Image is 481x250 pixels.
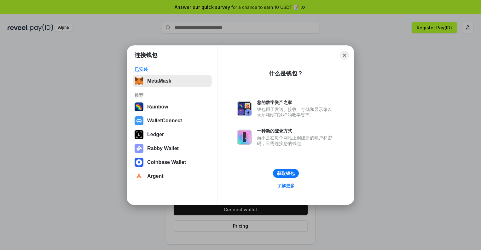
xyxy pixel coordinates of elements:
div: 一种新的登录方式 [257,128,335,134]
button: WalletConnect [133,114,212,127]
img: svg+xml,%3Csvg%20width%3D%2228%22%20height%3D%2228%22%20viewBox%3D%220%200%2028%2028%22%20fill%3D... [135,116,143,125]
button: Close [340,51,349,60]
div: 什么是钱包？ [269,70,303,77]
button: Ledger [133,128,212,141]
img: svg+xml,%3Csvg%20width%3D%2228%22%20height%3D%2228%22%20viewBox%3D%220%200%2028%2028%22%20fill%3D... [135,172,143,181]
div: 您的数字资产之家 [257,100,335,105]
a: 了解更多 [273,182,298,190]
h1: 连接钱包 [135,51,157,59]
div: WalletConnect [147,118,182,124]
button: Coinbase Wallet [133,156,212,169]
button: Argent [133,170,212,183]
img: svg+xml,%3Csvg%20width%3D%2228%22%20height%3D%2228%22%20viewBox%3D%220%200%2028%2028%22%20fill%3D... [135,158,143,167]
button: Rainbow [133,101,212,113]
div: 已安装 [135,67,210,72]
div: Ledger [147,132,164,137]
img: svg+xml,%3Csvg%20xmlns%3D%22http%3A%2F%2Fwww.w3.org%2F2000%2Fsvg%22%20fill%3D%22none%22%20viewBox... [135,144,143,153]
button: 获取钱包 [273,169,299,178]
div: 而不是在每个网站上创建新的账户和密码，只需连接您的钱包。 [257,135,335,146]
button: MetaMask [133,75,212,87]
img: svg+xml,%3Csvg%20fill%3D%22none%22%20height%3D%2233%22%20viewBox%3D%220%200%2035%2033%22%20width%... [135,77,143,85]
div: 获取钱包 [277,171,295,176]
div: Rabby Wallet [147,146,179,151]
img: svg+xml,%3Csvg%20xmlns%3D%22http%3A%2F%2Fwww.w3.org%2F2000%2Fsvg%22%20width%3D%2228%22%20height%3... [135,130,143,139]
div: Argent [147,173,164,179]
img: svg+xml,%3Csvg%20width%3D%22120%22%20height%3D%22120%22%20viewBox%3D%220%200%20120%20120%22%20fil... [135,102,143,111]
div: MetaMask [147,78,171,84]
div: 了解更多 [277,183,295,189]
div: 钱包用于发送、接收、存储和显示像以太坊和NFT这样的数字资产。 [257,107,335,118]
div: 推荐 [135,92,210,98]
button: Rabby Wallet [133,142,212,155]
img: svg+xml,%3Csvg%20xmlns%3D%22http%3A%2F%2Fwww.w3.org%2F2000%2Fsvg%22%20fill%3D%22none%22%20viewBox... [237,101,252,116]
div: Coinbase Wallet [147,160,186,165]
img: svg+xml,%3Csvg%20xmlns%3D%22http%3A%2F%2Fwww.w3.org%2F2000%2Fsvg%22%20fill%3D%22none%22%20viewBox... [237,130,252,145]
div: Rainbow [147,104,168,110]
